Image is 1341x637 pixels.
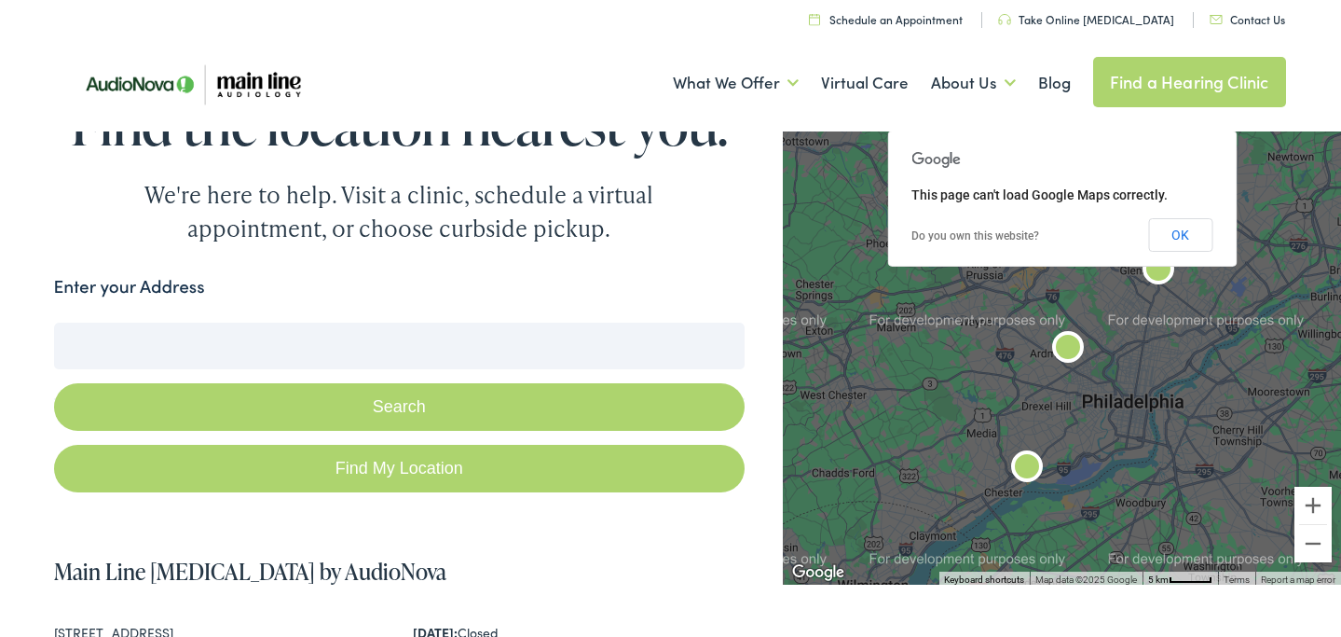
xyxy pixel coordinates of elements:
[101,178,697,245] div: We're here to help. Visit a clinic, schedule a virtual appointment, or choose curbside pickup.
[1046,327,1090,372] div: Main Line Audiology by AudioNova
[54,445,745,492] a: Find My Location
[1261,575,1335,585] a: Report a map error
[1093,57,1286,107] a: Find a Hearing Clinic
[1148,575,1169,585] span: 5 km
[54,93,745,155] h1: Find the location nearest you.
[1294,525,1332,562] button: Zoom out
[787,561,849,585] a: Open this area in Google Maps (opens a new window)
[931,48,1016,118] a: About Us
[54,323,745,369] input: Enter your address or zip code
[54,273,205,300] label: Enter your Address
[1136,249,1181,294] div: AudioNova
[1005,447,1049,492] div: Main Line Audiology by AudioNova
[54,383,745,431] button: Search
[1210,15,1223,24] img: utility icon
[1224,575,1250,585] a: Terms (opens in new tab)
[821,48,909,118] a: Virtual Care
[944,574,1024,587] button: Keyboard shortcuts
[1294,487,1332,524] button: Zoom in
[1038,48,1071,118] a: Blog
[998,14,1011,25] img: utility icon
[998,11,1174,27] a: Take Online [MEDICAL_DATA]
[54,556,446,587] a: Main Line [MEDICAL_DATA] by AudioNova
[809,11,963,27] a: Schedule an Appointment
[1035,575,1137,585] span: Map data ©2025 Google
[787,561,849,585] img: Google
[673,48,799,118] a: What We Offer
[1143,572,1218,585] button: Map Scale: 5 km per 43 pixels
[1210,11,1285,27] a: Contact Us
[911,187,1168,202] span: This page can't load Google Maps correctly.
[911,229,1039,242] a: Do you own this website?
[1148,218,1212,252] button: OK
[809,13,820,25] img: utility icon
